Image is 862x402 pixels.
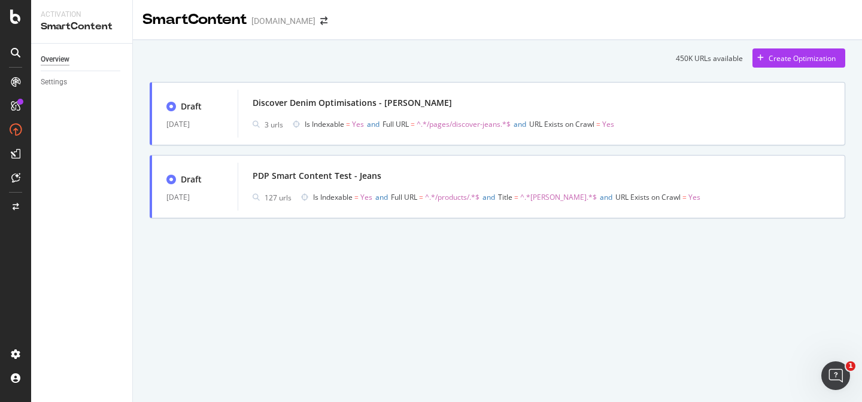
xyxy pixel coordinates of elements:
span: Full URL [383,119,409,129]
iframe: Intercom live chat [821,361,850,390]
div: Draft [181,100,202,112]
span: Full URL [391,192,417,202]
span: Is Indexable [305,119,344,129]
span: and [375,192,388,202]
div: Draft [181,173,202,185]
div: [DATE] [166,190,223,205]
div: Discover Denim Optimisations - [PERSON_NAME] [253,97,452,109]
span: = [411,119,415,129]
div: 127 urls [265,193,292,203]
span: Title [498,192,512,202]
div: Create Optimization [769,53,836,63]
span: = [682,192,687,202]
span: = [354,192,359,202]
span: ^.*/pages/discover-jeans.*$ [417,119,511,129]
div: PDP Smart Content Test - Jeans [253,170,381,182]
div: 3 urls [265,120,283,130]
div: SmartContent [41,20,123,33]
a: Overview [41,53,124,66]
div: [DOMAIN_NAME] [251,15,315,27]
span: 1 [846,361,855,371]
div: SmartContent [142,10,247,30]
button: Create Optimization [752,48,845,68]
span: and [367,119,380,129]
span: Yes [352,119,364,129]
span: = [419,192,423,202]
span: ^.*[PERSON_NAME].*$ [520,192,597,202]
a: Settings [41,76,124,89]
span: URL Exists on Crawl [529,119,594,129]
span: = [596,119,600,129]
span: Is Indexable [313,192,353,202]
span: = [514,192,518,202]
div: Settings [41,76,67,89]
div: arrow-right-arrow-left [320,17,327,25]
div: Activation [41,10,123,20]
span: and [482,192,495,202]
span: Yes [602,119,614,129]
div: [DATE] [166,117,223,132]
div: Overview [41,53,69,66]
span: ^.*/products/.*$ [425,192,479,202]
div: 450K URLs available [676,53,743,63]
span: Yes [360,192,372,202]
span: URL Exists on Crawl [615,192,681,202]
span: and [514,119,526,129]
span: = [346,119,350,129]
span: Yes [688,192,700,202]
span: and [600,192,612,202]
